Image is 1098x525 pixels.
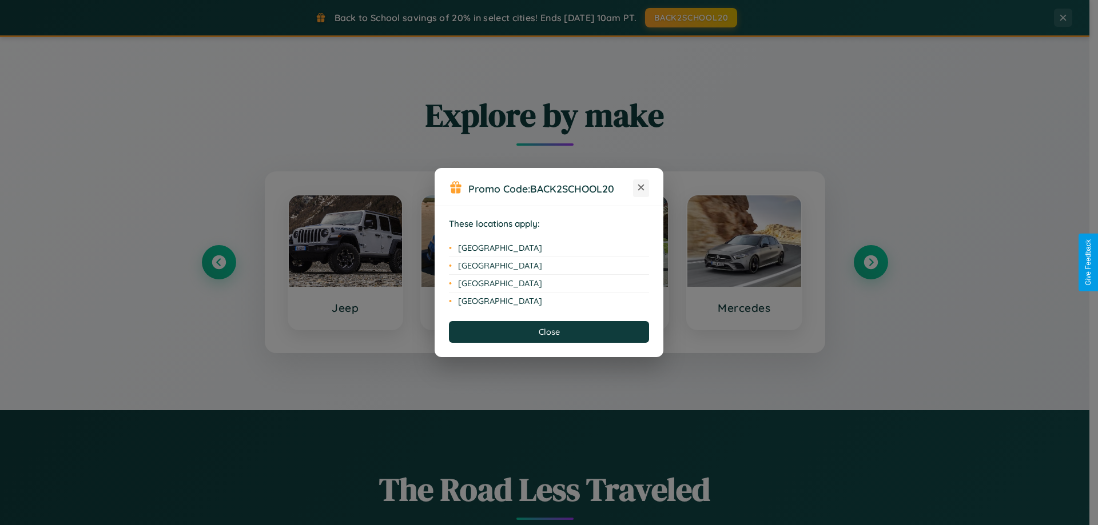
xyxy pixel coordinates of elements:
[449,275,649,292] li: [GEOGRAPHIC_DATA]
[449,321,649,343] button: Close
[1084,239,1092,286] div: Give Feedback
[449,257,649,275] li: [GEOGRAPHIC_DATA]
[530,182,614,195] b: BACK2SCHOOL20
[468,182,633,195] h3: Promo Code:
[449,292,649,310] li: [GEOGRAPHIC_DATA]
[449,218,540,229] strong: These locations apply:
[449,239,649,257] li: [GEOGRAPHIC_DATA]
